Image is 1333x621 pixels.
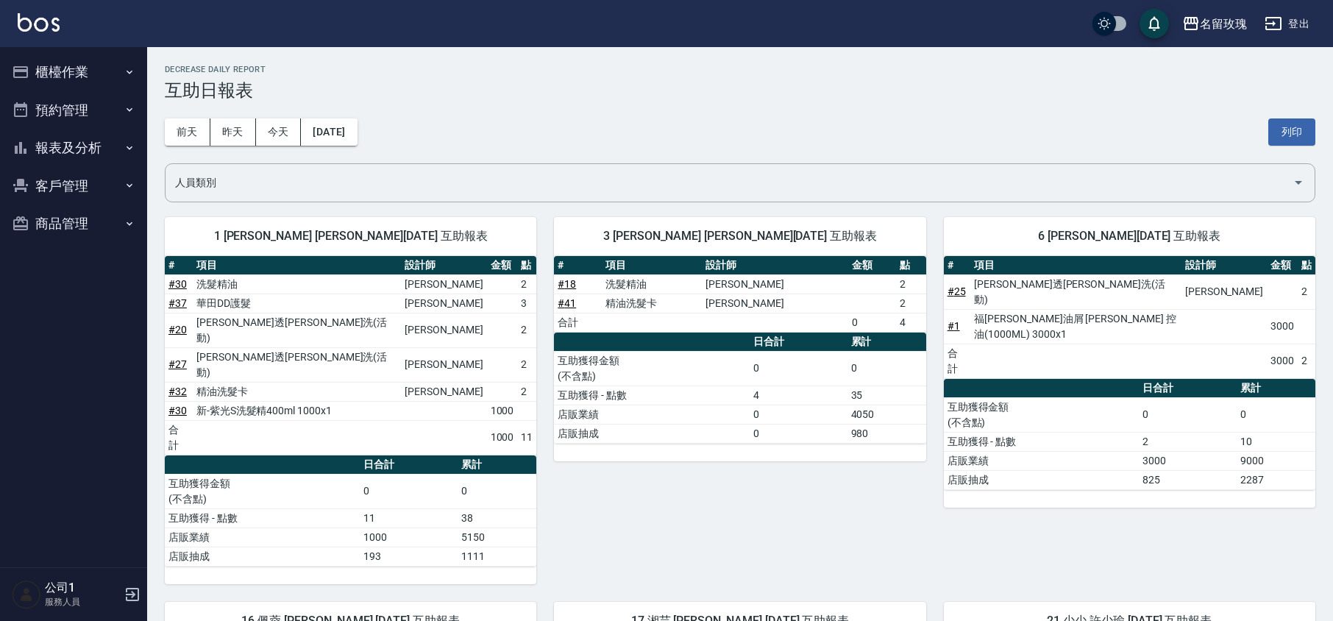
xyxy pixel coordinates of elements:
td: 0 [1237,397,1315,432]
a: #32 [168,386,187,397]
span: 1 [PERSON_NAME] [PERSON_NAME][DATE] 互助報表 [182,229,519,244]
td: 合計 [554,313,602,332]
img: Logo [18,13,60,32]
button: 商品管理 [6,205,141,243]
td: 4050 [847,405,926,424]
td: 1111 [458,547,536,566]
td: [PERSON_NAME] [401,347,486,382]
th: 設計師 [1181,256,1267,275]
a: #37 [168,297,187,309]
td: 2287 [1237,470,1315,489]
td: [PERSON_NAME]透[PERSON_NAME]洗(活動) [193,313,401,347]
th: 累計 [458,455,536,475]
td: 980 [847,424,926,443]
td: 9000 [1237,451,1315,470]
th: 點 [896,256,926,275]
button: 登出 [1259,10,1315,38]
td: [PERSON_NAME] [401,274,486,294]
td: 4 [750,386,847,405]
th: 金額 [1267,256,1298,275]
td: 合計 [944,344,971,378]
button: 昨天 [210,118,256,146]
span: 6 [PERSON_NAME][DATE] 互助報表 [961,229,1298,244]
td: 福[PERSON_NAME]油屑 [PERSON_NAME] 控油(1000ML) 3000x1 [970,309,1181,344]
th: 日合計 [360,455,458,475]
table: a dense table [944,379,1315,490]
td: 2 [896,274,926,294]
a: #27 [168,358,187,370]
th: 設計師 [401,256,486,275]
td: [PERSON_NAME] [401,294,486,313]
img: Person [12,580,41,609]
button: 櫃檯作業 [6,53,141,91]
td: 華田DD護髮 [193,294,401,313]
td: 2 [1298,274,1315,309]
th: # [165,256,193,275]
th: 點 [1298,256,1315,275]
td: 5150 [458,528,536,547]
p: 服務人員 [45,595,120,608]
td: 3 [517,294,536,313]
button: 今天 [256,118,302,146]
td: 3000 [1267,344,1298,378]
td: 2 [517,274,536,294]
td: 店販業績 [554,405,749,424]
div: 名留玫瑰 [1200,15,1247,33]
th: # [944,256,971,275]
th: 金額 [487,256,518,275]
button: Open [1287,171,1310,194]
td: 825 [1139,470,1237,489]
td: [PERSON_NAME] [401,382,486,401]
td: 店販業績 [944,451,1139,470]
a: #41 [558,297,576,309]
td: 0 [360,474,458,508]
td: 店販抽成 [554,424,749,443]
td: 店販業績 [165,528,360,547]
td: 互助獲得 - 點數 [944,432,1139,451]
th: # [554,256,602,275]
td: 新-紫光S洗髮精400ml 1000x1 [193,401,401,420]
td: [PERSON_NAME]透[PERSON_NAME]洗(活動) [970,274,1181,309]
td: 11 [360,508,458,528]
td: 互助獲得金額 (不含點) [944,397,1139,432]
a: #1 [948,320,960,332]
button: 報表及分析 [6,129,141,167]
th: 累計 [847,333,926,352]
td: 2 [896,294,926,313]
td: 店販抽成 [944,470,1139,489]
button: 名留玫瑰 [1176,9,1253,39]
td: 互助獲得金額 (不含點) [165,474,360,508]
td: 3000 [1139,451,1237,470]
table: a dense table [165,256,536,455]
a: #25 [948,285,966,297]
th: 設計師 [702,256,848,275]
td: 合計 [165,420,193,455]
th: 日合計 [750,333,847,352]
td: 0 [847,351,926,386]
table: a dense table [944,256,1315,379]
td: 10 [1237,432,1315,451]
th: 金額 [848,256,896,275]
td: 1000 [487,401,518,420]
th: 點 [517,256,536,275]
td: 4 [896,313,926,332]
td: 洗髮精油 [602,274,702,294]
td: 0 [1139,397,1237,432]
input: 人員名稱 [171,170,1287,196]
th: 項目 [602,256,702,275]
a: #18 [558,278,576,290]
td: 2 [517,347,536,382]
td: 193 [360,547,458,566]
td: 0 [458,474,536,508]
td: 3000 [1267,309,1298,344]
td: 0 [750,351,847,386]
td: 2 [517,382,536,401]
th: 累計 [1237,379,1315,398]
a: #30 [168,405,187,416]
button: [DATE] [301,118,357,146]
h3: 互助日報表 [165,80,1315,101]
td: 互助獲得金額 (不含點) [554,351,749,386]
table: a dense table [554,333,925,444]
td: 洗髮精油 [193,274,401,294]
td: 1000 [360,528,458,547]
